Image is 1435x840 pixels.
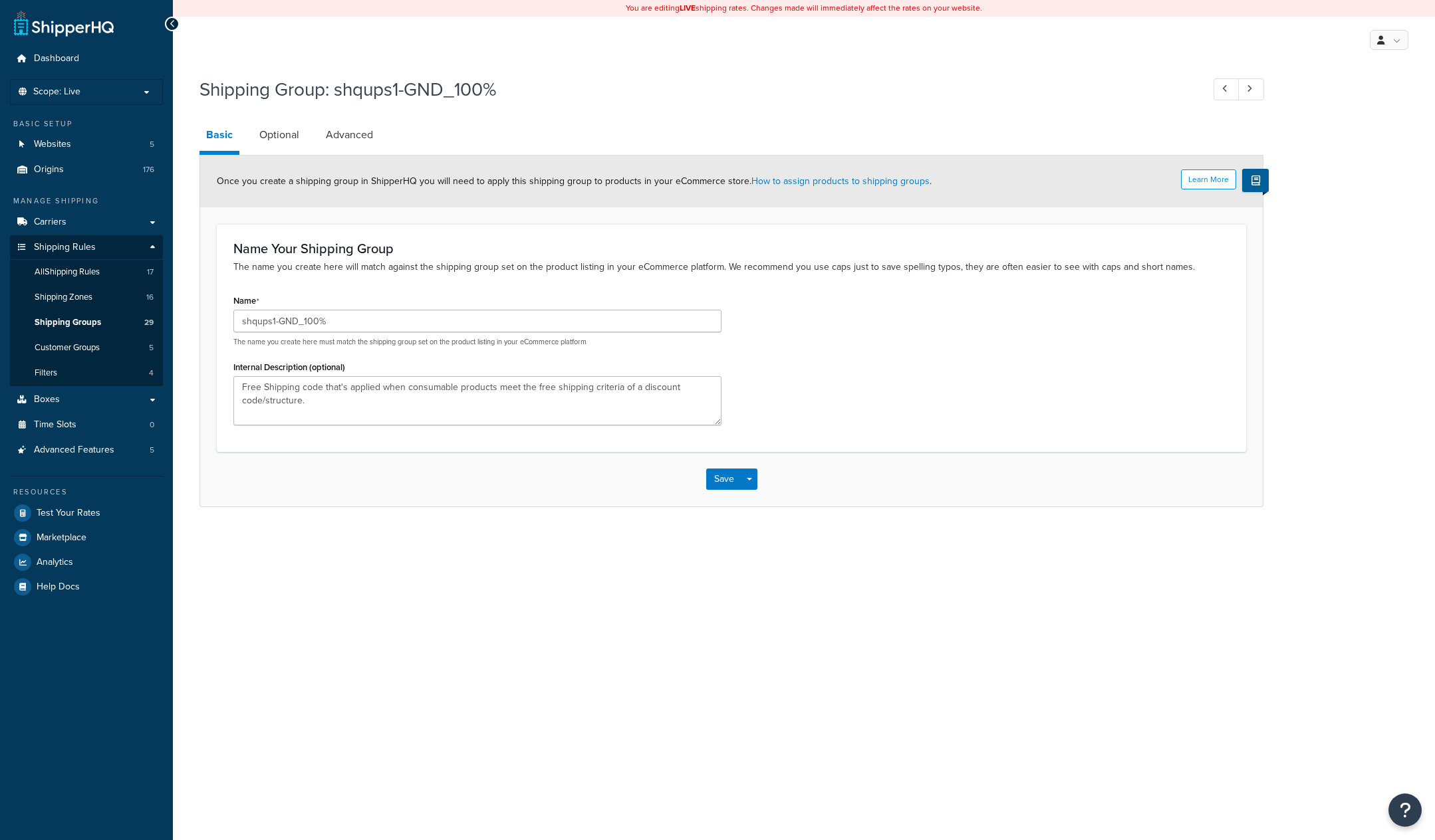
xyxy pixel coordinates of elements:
span: 5 [150,445,154,456]
div: Resources [10,486,163,498]
a: Test Your Rates [10,501,163,525]
a: Shipping Zones16 [10,285,163,310]
a: Basic [199,119,239,155]
span: Origins [34,164,64,175]
span: Marketplace [37,532,86,544]
a: Dashboard [10,47,163,71]
button: Open Resource Center [1388,793,1422,827]
a: Advanced Features5 [10,438,163,463]
button: Show Help Docs [1242,169,1269,192]
span: 17 [147,266,154,278]
span: 176 [143,164,154,175]
span: Shipping Rules [34,242,96,253]
a: Customer Groups5 [10,336,163,360]
a: AllShipping Rules17 [10,260,163,284]
a: Filters4 [10,361,163,385]
span: 4 [149,367,154,379]
p: The name you create here will match against the shipping group set on the product listing in your... [233,260,1230,274]
p: The name you create here must match the shipping group set on the product listing in your eCommer... [233,337,721,347]
span: Once you create a shipping group in ShipperHQ you will need to apply this shipping group to produ... [217,174,932,188]
a: How to assign products to shipping groups [751,174,930,188]
li: Shipping Zones [10,285,163,310]
a: Origins176 [10,157,163,182]
span: Shipping Zones [35,292,92,303]
span: Filters [35,367,57,379]
a: Shipping Rules [10,235,163,260]
span: Test Your Rates [37,508,100,519]
b: LIVE [680,2,696,14]
div: Manage Shipping [10,195,163,207]
a: Shipping Groups29 [10,310,163,335]
a: Marketplace [10,526,163,550]
li: Websites [10,132,163,157]
li: Origins [10,157,163,182]
button: Save [706,469,742,490]
label: Name [233,296,259,306]
li: Advanced Features [10,438,163,463]
a: Websites5 [10,132,163,157]
h1: Shipping Group: shqups1-GND_100% [199,76,1189,102]
span: 5 [150,139,154,150]
li: Filters [10,361,163,385]
a: Optional [253,119,306,151]
a: Help Docs [10,575,163,599]
a: Analytics [10,550,163,574]
span: Shipping Groups [35,317,101,328]
span: 0 [150,419,154,431]
div: Basic Setup [10,118,163,130]
span: 5 [149,342,154,354]
a: Next Record [1238,78,1264,100]
a: Boxes [10,387,163,412]
span: Websites [34,139,71,150]
textarea: Free Shipping code that's applied when consumable products meet the free shipping criteria of a d... [233,376,721,425]
span: All Shipping Rules [35,266,100,278]
button: Learn More [1181,169,1236,189]
a: Time Slots0 [10,413,163,437]
span: Boxes [34,394,60,405]
span: Advanced Features [34,445,114,456]
a: Advanced [319,119,380,151]
span: Time Slots [34,419,76,431]
span: Customer Groups [35,342,100,354]
li: Time Slots [10,413,163,437]
span: Scope: Live [33,86,80,98]
span: Carriers [34,217,66,228]
label: Internal Description (optional) [233,362,345,372]
li: Shipping Rules [10,235,163,387]
a: Previous Record [1214,78,1239,100]
span: Help Docs [37,581,80,593]
span: 29 [144,317,154,328]
li: Customer Groups [10,336,163,360]
span: 16 [146,292,154,303]
span: Analytics [37,557,73,568]
a: Carriers [10,210,163,235]
li: Shipping Groups [10,310,163,335]
h3: Name Your Shipping Group [233,241,1230,256]
span: Dashboard [34,53,79,64]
